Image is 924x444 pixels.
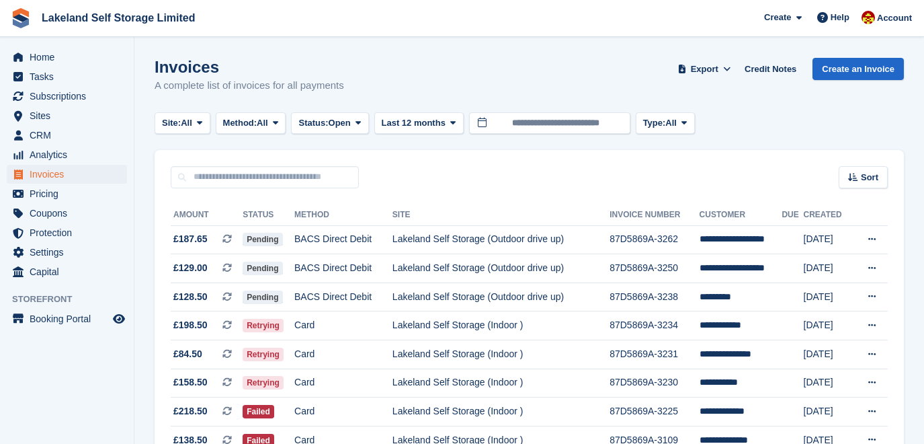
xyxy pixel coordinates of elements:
td: [DATE] [804,398,852,427]
td: Card [294,311,392,340]
a: menu [7,48,127,67]
span: Sites [30,106,110,125]
span: £218.50 [173,404,208,418]
td: Card [294,398,392,427]
a: menu [7,165,127,184]
span: Help [831,11,849,24]
th: Due [782,205,803,226]
td: [DATE] [804,254,852,283]
button: Method: All [216,112,286,135]
span: Method: [223,116,257,130]
td: BACS Direct Debit [294,283,392,311]
a: menu [7,223,127,242]
td: BACS Direct Debit [294,225,392,254]
h1: Invoices [155,58,344,76]
th: Created [804,205,852,226]
span: Export [691,63,718,76]
td: Lakeland Self Storage (Indoor ) [392,340,610,369]
span: Retrying [243,348,284,361]
td: 87D5869A-3250 [610,254,699,283]
td: 87D5869A-3230 [610,369,699,398]
span: Account [877,11,912,25]
span: £158.50 [173,375,208,390]
a: menu [7,262,127,281]
td: Lakeland Self Storage (Indoor ) [392,311,610,340]
span: £198.50 [173,318,208,332]
td: Lakeland Self Storage (Outdoor drive up) [392,283,610,311]
td: 87D5869A-3238 [610,283,699,311]
span: Invoices [30,165,110,184]
span: Coupons [30,204,110,223]
button: Status: Open [291,112,368,135]
a: Lakeland Self Storage Limited [36,7,201,29]
button: Type: All [636,112,695,135]
span: Storefront [12,293,134,306]
span: All [665,116,677,130]
span: £84.50 [173,347,202,361]
a: menu [7,145,127,164]
td: BACS Direct Debit [294,254,392,283]
td: 87D5869A-3231 [610,340,699,369]
span: Pending [243,233,282,246]
th: Customer [700,205,782,226]
a: menu [7,243,127,262]
span: Pricing [30,184,110,203]
a: Credit Notes [739,58,802,80]
span: Failed [243,405,274,418]
span: Tasks [30,67,110,86]
td: Lakeland Self Storage (Indoor ) [392,398,610,427]
a: menu [7,184,127,203]
td: Card [294,340,392,369]
span: Retrying [243,376,284,390]
td: [DATE] [804,225,852,254]
td: 87D5869A-3262 [610,225,699,254]
a: Create an Invoice [812,58,904,80]
a: menu [7,67,127,86]
td: 87D5869A-3234 [610,311,699,340]
th: Amount [171,205,243,226]
a: menu [7,106,127,125]
a: menu [7,87,127,106]
span: Pending [243,291,282,304]
span: Last 12 months [382,116,446,130]
a: menu [7,126,127,145]
td: Lakeland Self Storage (Outdoor drive up) [392,254,610,283]
span: £129.00 [173,261,208,275]
td: Lakeland Self Storage (Indoor ) [392,369,610,398]
th: Invoice Number [610,205,699,226]
span: Site: [162,116,181,130]
td: [DATE] [804,283,852,311]
span: Home [30,48,110,67]
span: Subscriptions [30,87,110,106]
a: menu [7,204,127,223]
span: All [181,116,192,130]
span: Open [329,116,351,130]
img: Diane Carney [862,11,875,24]
td: Card [294,369,392,398]
a: Preview store [111,311,127,327]
td: 87D5869A-3225 [610,398,699,427]
span: All [257,116,268,130]
span: CRM [30,126,110,145]
span: £187.65 [173,232,208,246]
span: Booking Portal [30,309,110,328]
span: Status: [298,116,328,130]
span: Capital [30,262,110,281]
p: A complete list of invoices for all payments [155,78,344,94]
span: Protection [30,223,110,242]
span: £128.50 [173,290,208,304]
span: Retrying [243,319,284,332]
span: Settings [30,243,110,262]
span: Analytics [30,145,110,164]
a: menu [7,309,127,328]
span: Type: [643,116,666,130]
span: Create [764,11,791,24]
th: Method [294,205,392,226]
span: Pending [243,262,282,275]
th: Site [392,205,610,226]
td: [DATE] [804,311,852,340]
button: Site: All [155,112,210,135]
button: Last 12 months [374,112,464,135]
td: [DATE] [804,369,852,398]
span: Sort [861,171,878,184]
